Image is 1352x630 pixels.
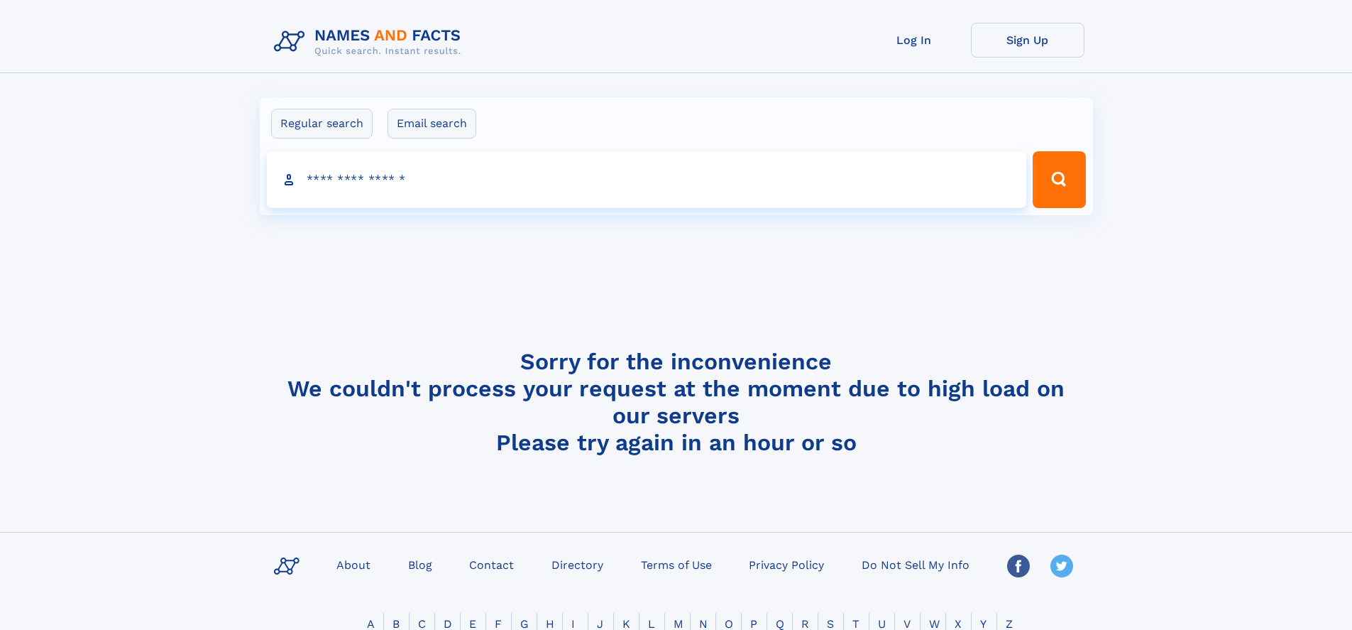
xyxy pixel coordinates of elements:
a: Contact [463,554,520,575]
img: Facebook [1007,555,1030,577]
img: Logo Names and Facts [268,23,473,61]
a: Directory [546,554,609,575]
a: Do Not Sell My Info [856,554,975,575]
a: Privacy Policy [743,554,830,575]
label: Regular search [271,109,373,139]
a: Log In [857,23,971,58]
label: Email search [388,109,476,139]
a: About [331,554,376,575]
a: Sign Up [971,23,1084,58]
a: Terms of Use [635,554,718,575]
h4: Sorry for the inconvenience We couldn't process your request at the moment due to high load on ou... [268,348,1084,456]
input: search input [267,151,1027,208]
img: Twitter [1050,555,1073,577]
a: Blog [402,554,438,575]
button: Search Button [1033,151,1085,208]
